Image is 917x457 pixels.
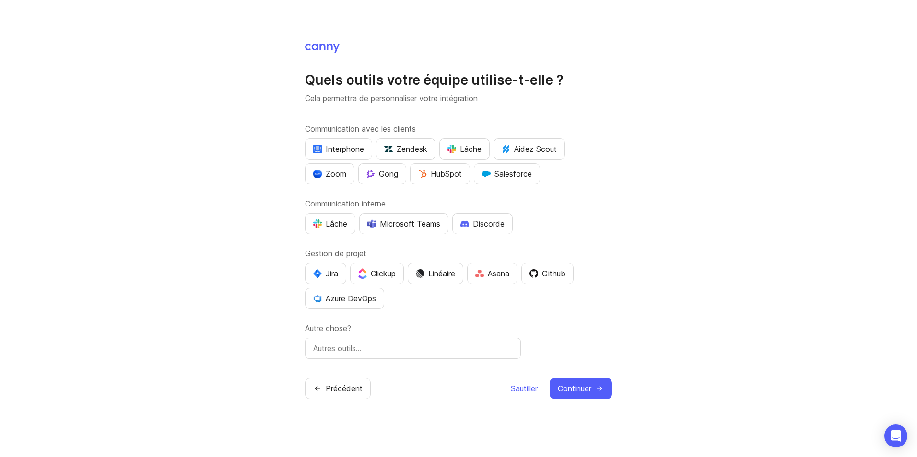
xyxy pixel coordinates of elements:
[313,219,322,228] img: WIAAAAASUVORK5CYII=
[482,170,491,178] img: GKxMRLiRsgdWqxrdBeWfGK5kaZ2alx1WifDSa2kSTsK6wyJURKhUuPoQRYzjholVGzT2A2owx2gHwZoyZHHCYJ8YNOAZj3DSg...
[313,343,513,354] input: Autres outils...
[379,168,398,180] font: Gong
[384,145,393,153] img: UniZRqrCPz6BHUWevMzgDJ1FW4xaGg2egd7Chm8uY0Al1hkDyjqDa8Lkk0kDEdqKkBok+T4wfoD0P0o6UMciQ8AAAAASUVORK...
[305,323,351,333] font: Autre chose?
[305,163,354,184] button: Zoom
[416,269,424,278] img: Dm50RERGQWO2Ei1WzHVviWZlaLVriU9uRN6E+tIr91ebaDbMKKPDpFbssSuEG21dcGXkrKsuOVPwCeFJSFAIOxgiKgL2sFHRe...
[550,378,612,399] button: Continuer
[558,383,591,394] span: Continuer
[305,92,612,104] p: Cela permettra de personnaliser votre intégration
[358,268,367,278] img: j83v6vj1tgY2AAAAABJRU5ErkJggg==
[397,143,427,155] font: Zendesk
[380,218,440,229] font: Microsoft Teams
[460,220,469,227] img: +iLplPsjzba05dttzK064pds+5E5wZnCVbuGoLvBrYdmEPrXTzGo7zG60bLEREEjvOjaG9Saez5xsOEAbxBwOP6dkea84XY9O...
[305,44,340,53] img: Maison astucieuse
[358,163,406,184] button: Gong
[467,263,517,284] button: Asana
[313,269,322,278] img: svg+xml;base64,PHN2ZyB4bWxucz0iaHR0cDovL3d3dy53My5vcmcvMjAwMC9zdmciIHZpZXdCb3g9IjAgMCA0MC4zNDMgND...
[326,268,338,279] font: Jira
[326,293,376,304] font: Azure DevOps
[418,170,427,178] img: G+3M5qq2es1si5SaumCnMN47tP1CvAZneIVX5dcx+oz+ZLhv4kfP9DwAAAABJRU5ErkJggg==
[410,163,470,184] button: HubSpot
[305,213,355,234] button: Lâche
[367,219,376,228] img: D0GypeOpROL5AAAAAElFTkSuQmCC
[529,269,538,278] img: 0D3hMmx1Qy4j6AAAAAElFTkSuQmCC
[488,268,509,279] font: Asana
[460,143,482,155] font: Lâche
[326,218,347,229] font: Lâche
[502,145,510,153] img: kV1LT1TqjqNHPtRK7+FoaplE1qRq1yqhg056Z8K5Oc6xxgIuf0oNQ9LelJqbcyPisAf0C9LDpX5UIuAAAAAElFTkSuQmCC
[473,218,505,229] font: Discorde
[542,268,565,279] font: Github
[305,378,371,399] button: Précédent
[313,145,322,153] img: eRR1duPH6fQxdnSV9IruPjCimau6md0HxlPR81SIPROHX1VjYjAN9a41AAAAAElFTkSuQmCC
[439,138,490,160] button: Lâche
[474,163,540,184] button: Salesforce
[511,383,538,394] span: Sautiller
[326,143,364,155] font: Interphone
[428,268,455,279] font: Linéaire
[447,145,456,153] img: WIAAAAASUVORK5CYII=
[376,138,435,160] button: Zendesk
[494,168,532,180] font: Salesforce
[371,268,396,279] font: Clickup
[350,263,404,284] button: Clickup
[366,170,375,178] img: qKnp5cUisfhcFQGr1t296B61Fm0WkUVwBZaiVE4uNRmEGBFetJMz8xGrgPHqF1mLDIG816Xx6Jz26AFmkmT0yuOpRCAR7zRpG...
[305,288,384,309] button: Azure DevOps
[494,138,565,160] button: Aidez Scout
[305,263,346,284] button: Jira
[510,378,538,399] button: Sautiller
[326,168,346,180] font: Zoom
[431,168,462,180] font: HubSpot
[305,124,416,134] font: Communication avec les clients
[313,170,322,178] img: xLHbn3khTPgAAAABJRU5ErkJggg==
[313,294,322,303] img: YKcwp4sHBXAAAAAElFTkSuQmCC
[475,270,484,278] img: Rf5nOJ4Qh9Y9HAAAAAElFTkSuQmCC
[452,213,513,234] button: Discorde
[305,199,386,208] font: Communication interne
[884,424,907,447] div: Ouvrez Intercom Messenger
[326,383,363,394] span: Précédent
[359,213,448,234] button: Microsoft Teams
[305,138,372,160] button: Interphone
[305,71,612,89] h1: Quels outils votre équipe utilise-t-elle ?
[521,263,574,284] button: Github
[514,143,557,155] font: Aidez Scout
[305,249,366,258] font: Gestion de projet
[408,263,463,284] button: Linéaire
